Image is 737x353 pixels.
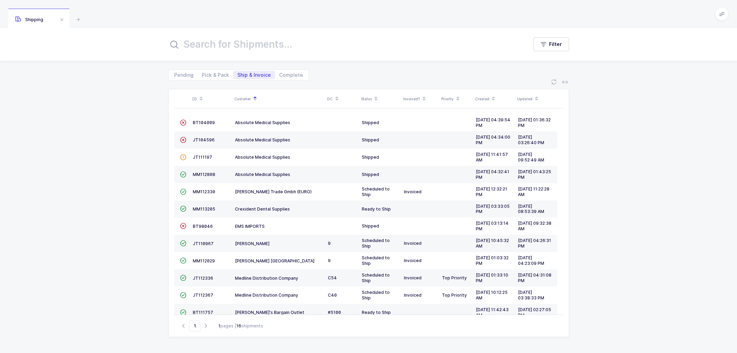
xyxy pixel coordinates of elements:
[476,117,510,128] span: [DATE] 04:39:54 PM
[235,206,290,212] span: Crexident Dental Supplies
[362,290,390,300] span: Scheduled to Ship
[180,292,186,298] span: 
[441,93,471,105] div: Priority
[328,241,331,246] span: 9
[517,93,555,105] div: Updated
[180,241,186,246] span: 
[168,36,520,53] input: Search for Shipments...
[518,272,551,283] span: [DATE] 04:31:08 PM
[476,186,507,197] span: [DATE] 12:32:21 PM
[235,292,298,298] span: Medline Distribution Company
[328,310,341,315] span: #5100
[328,275,337,280] span: C54
[404,189,436,195] div: Invoiced
[518,221,551,231] span: [DATE] 09:32:38 AM
[193,292,213,298] span: JT112367
[180,223,186,229] span: 
[404,241,436,246] div: Invoiced
[235,172,290,177] span: Absolute Medical Supplies
[362,172,379,177] span: Shipped
[235,120,290,125] span: Absolute Medical Supplies
[518,255,544,266] span: [DATE] 04:23:09 PM
[362,120,379,125] span: Shipped
[234,93,323,105] div: Customer
[189,321,200,332] span: Go to
[180,310,186,315] span: 
[174,73,193,77] span: Pending
[362,310,391,315] span: Ready to Ship
[533,37,569,51] button: Filter
[218,323,220,328] b: 1
[235,258,314,263] span: [PERSON_NAME] [GEOGRAPHIC_DATA]
[328,258,331,263] span: 9
[404,258,436,263] div: Invoiced
[361,93,399,105] div: Status
[476,169,509,180] span: [DATE] 04:32:41 PM
[362,255,390,266] span: Scheduled to Ship
[518,290,544,300] span: [DATE] 03:38:33 PM
[518,204,544,214] span: [DATE] 08:53:39 AM
[518,238,551,249] span: [DATE] 04:26:31 PM
[180,258,186,263] span: 
[193,172,215,177] span: MM112808
[404,275,436,281] div: Invoiced
[193,224,213,229] span: BT98046
[180,189,186,194] span: 
[235,137,290,142] span: Absolute Medical Supplies
[476,152,508,162] span: [DATE] 11:41:57 AM
[193,137,215,142] span: JT104596
[180,120,186,125] span: 
[476,307,509,318] span: [DATE] 11:42:43 AM
[476,238,509,249] span: [DATE] 10:45:32 AM
[236,323,241,328] b: 16
[362,223,379,229] span: Shipped
[475,93,513,105] div: Created
[518,152,544,162] span: [DATE] 09:52:49 AM
[193,258,215,263] span: MM112029
[180,275,186,280] span: 
[362,238,390,249] span: Scheduled to Ship
[518,169,551,180] span: [DATE] 01:43:25 PM
[404,292,436,298] div: Invoiced
[279,73,303,77] span: Complete
[476,255,509,266] span: [DATE] 01:03:32 PM
[327,93,357,105] div: DC
[193,310,213,315] span: BT111757
[518,117,551,128] span: [DATE] 01:36:32 PM
[235,189,312,194] span: [PERSON_NAME] Trade Gmbh (EURO)
[235,310,304,315] span: [PERSON_NAME]'s Bargain Outlet
[362,155,379,160] span: Shipped
[193,241,214,246] span: JT110967
[193,155,212,160] span: JT111197
[193,276,213,281] span: JT112336
[218,323,263,329] div: pages | shipments
[442,275,467,280] span: Top Priority
[518,134,544,145] span: [DATE] 03:26:40 PM
[518,307,551,318] span: [DATE] 02:27:05 PM
[235,224,265,229] span: EMS IMPORTS
[180,172,186,177] span: 
[518,186,549,197] span: [DATE] 11:22:28 AM
[362,137,379,142] span: Shipped
[193,189,215,194] span: MM112330
[476,204,510,214] span: [DATE] 03:33:05 PM
[180,155,186,160] span: 
[235,276,298,281] span: Medline Distribution Company
[362,206,391,212] span: Ready to Ship
[237,73,271,77] span: Ship & Invoice
[180,137,186,142] span: 
[549,41,562,48] span: Filter
[202,73,229,77] span: Pick & Pack
[15,17,43,22] span: Shipping
[192,93,230,105] div: ID
[476,272,508,283] span: [DATE] 01:33:10 PM
[362,272,390,283] span: Scheduled to Ship
[235,241,270,246] span: [PERSON_NAME]
[193,206,215,212] span: MM113205
[193,120,215,125] span: BT104009
[403,93,437,105] div: Invoiced?
[328,292,337,298] span: C40
[476,221,509,231] span: [DATE] 03:13:14 PM
[476,134,510,145] span: [DATE] 04:34:00 PM
[442,292,467,298] span: Top Priority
